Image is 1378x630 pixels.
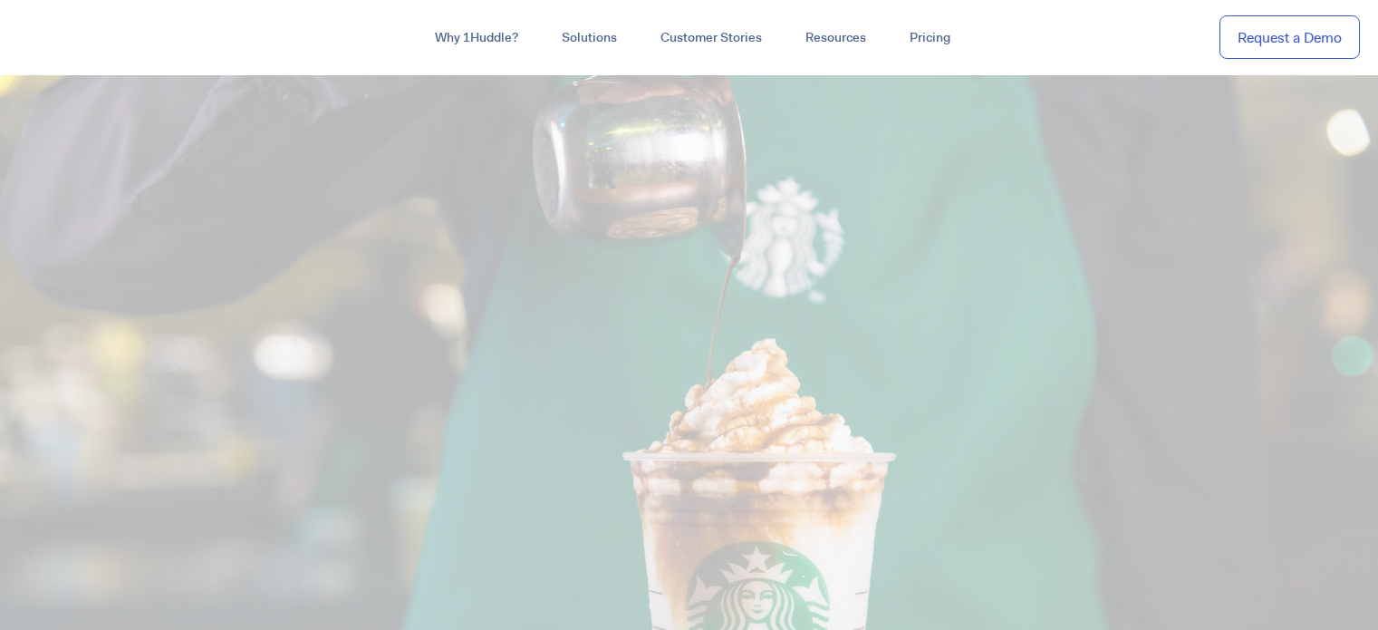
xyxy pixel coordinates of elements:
a: Request a Demo [1219,15,1360,60]
a: Why 1Huddle? [413,22,540,54]
a: Resources [784,22,888,54]
a: Solutions [540,22,639,54]
a: Customer Stories [639,22,784,54]
img: ... [18,20,148,54]
a: Pricing [888,22,972,54]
